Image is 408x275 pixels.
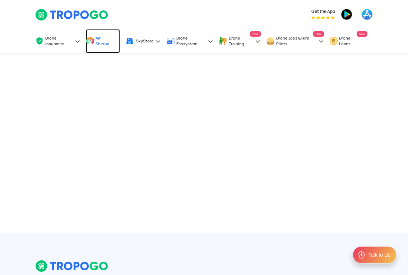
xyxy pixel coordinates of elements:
a: Drone LoansNew [329,29,367,53]
span: SkyStore [136,38,154,44]
span: Drone Jobs & Hire Pilots [276,35,317,47]
a: Drone TrainingNew [219,29,261,53]
span: Drone Training [229,35,254,47]
a: Drone Jobs & Hire PilotsNew [266,29,324,53]
div: Talk to Us [368,251,390,258]
img: ic_Support.svg [357,251,366,259]
img: playstore [341,9,352,20]
span: New [357,31,367,37]
img: TropoGo Logo [35,9,109,21]
span: Drone Loans [339,35,360,47]
img: appstore [361,9,373,20]
img: App Raking [311,16,335,19]
img: logo [35,260,109,272]
a: Air Sherpa [86,29,120,53]
span: New [313,31,324,37]
span: Drone Ecosystem [176,35,207,47]
span: New [250,31,261,37]
span: Drone Insurance [45,35,73,47]
a: SkyStore [125,31,161,52]
span: Get the App [311,9,335,14]
span: Air Sherpa [96,35,113,47]
a: Drone Ecosystem [166,29,213,53]
a: Drone Insurance [35,29,80,53]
